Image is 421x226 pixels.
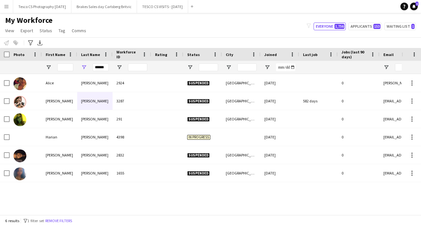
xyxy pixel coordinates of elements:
[14,149,26,162] img: Jamila Edwards
[338,146,380,164] div: 0
[383,52,394,57] span: Email
[137,0,188,13] button: TESCO CS VISITS - [DATE]
[77,74,113,92] div: [PERSON_NAME]
[21,28,33,33] span: Export
[27,39,34,47] app-action-btn: Advanced filters
[14,113,26,126] img: Felicity Edwards-Wright
[264,64,270,70] button: Open Filter Menu
[27,218,44,223] span: 1 filter set
[334,24,344,29] span: 1,756
[40,28,52,33] span: Status
[416,2,418,6] span: 1
[37,26,55,35] a: Status
[261,110,299,128] div: [DATE]
[44,217,73,224] button: Remove filters
[348,23,382,30] button: Applicants153
[3,26,17,35] a: View
[299,92,338,110] div: 582 days
[14,95,26,108] img: David Edwards
[261,164,299,182] div: [DATE]
[59,28,65,33] span: Tag
[187,99,210,104] span: Suspended
[42,74,77,92] div: Alice
[187,153,210,158] span: Suspended
[72,28,86,33] span: Comms
[13,0,71,13] button: Tesco CS Photography [DATE]
[222,110,261,128] div: [GEOGRAPHIC_DATA]
[222,74,261,92] div: [GEOGRAPHIC_DATA]
[77,164,113,182] div: [PERSON_NAME]
[113,128,151,146] div: 4398
[46,52,65,57] span: First Name
[338,92,380,110] div: 0
[42,92,77,110] div: [PERSON_NAME]
[56,26,68,35] a: Tag
[93,63,109,71] input: Last Name Filter Input
[187,135,210,140] span: In progress
[113,146,151,164] div: 2832
[116,64,122,70] button: Open Filter Menu
[113,92,151,110] div: 3287
[237,63,257,71] input: City Filter Input
[199,63,218,71] input: Status Filter Input
[303,52,317,57] span: Last job
[14,77,26,90] img: Alice Edwards
[77,92,113,110] div: [PERSON_NAME]
[222,146,261,164] div: [GEOGRAPHIC_DATA]
[187,117,210,122] span: Suspended
[261,146,299,164] div: [DATE]
[57,63,73,71] input: First Name Filter Input
[411,24,415,29] span: 1
[113,110,151,128] div: 291
[5,15,52,25] span: My Workforce
[342,50,368,59] span: Jobs (last 90 days)
[187,81,210,86] span: Suspended
[42,164,77,182] div: [PERSON_NAME]
[338,128,380,146] div: 0
[155,52,167,57] span: Rating
[113,164,151,182] div: 1655
[77,128,113,146] div: [PERSON_NAME]
[338,110,380,128] div: 0
[187,64,193,70] button: Open Filter Menu
[77,110,113,128] div: [PERSON_NAME]
[5,28,14,33] span: View
[264,52,277,57] span: Joined
[69,26,89,35] a: Comms
[338,164,380,182] div: 0
[261,74,299,92] div: [DATE]
[226,64,232,70] button: Open Filter Menu
[261,128,299,146] div: [DATE]
[222,164,261,182] div: [GEOGRAPHIC_DATA]
[222,92,261,110] div: [GEOGRAPHIC_DATA]
[42,110,77,128] div: [PERSON_NAME]
[46,64,51,70] button: Open Filter Menu
[81,64,87,70] button: Open Filter Menu
[81,52,100,57] span: Last Name
[77,146,113,164] div: [PERSON_NAME]
[36,39,44,47] app-action-btn: Export XLSX
[14,52,24,57] span: Photo
[261,92,299,110] div: [DATE]
[42,146,77,164] div: [PERSON_NAME]
[187,52,200,57] span: Status
[384,23,416,30] button: Waiting list1
[276,63,295,71] input: Joined Filter Input
[14,167,26,180] img: Sasha Edwards
[42,128,77,146] div: Harian
[128,63,147,71] input: Workforce ID Filter Input
[116,50,140,59] span: Workforce ID
[373,24,380,29] span: 153
[226,52,233,57] span: City
[338,74,380,92] div: 0
[71,0,137,13] button: Brakes Sales day Carlsberg Britvic
[383,64,389,70] button: Open Filter Menu
[113,74,151,92] div: 2924
[187,171,210,176] span: Suspended
[314,23,346,30] button: Everyone1,756
[410,3,418,10] a: 1
[18,26,36,35] a: Export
